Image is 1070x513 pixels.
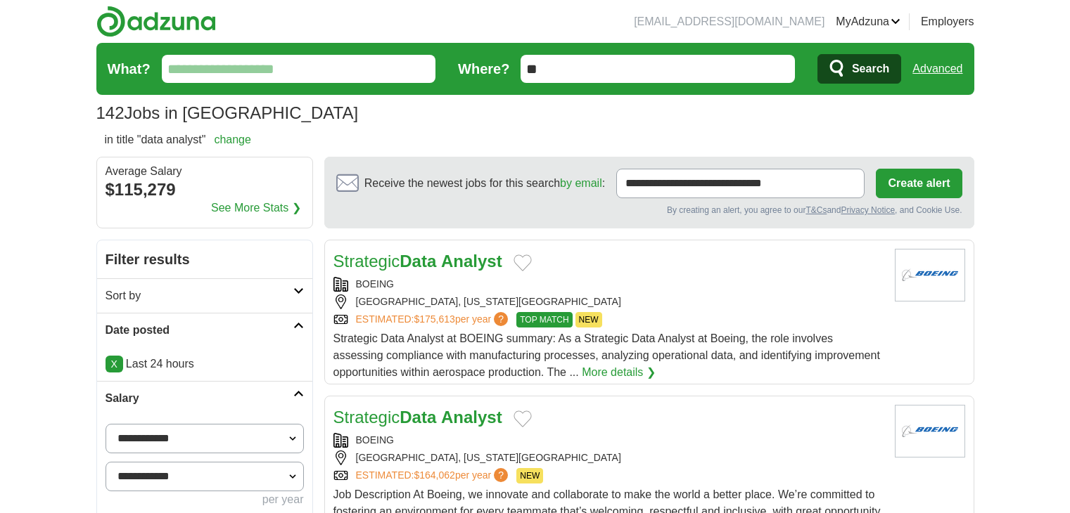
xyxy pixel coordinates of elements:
[105,131,251,148] h2: in title "data analyst"
[441,252,502,271] strong: Analyst
[805,205,827,215] a: T&Cs
[108,58,151,79] label: What?
[400,408,436,427] strong: Data
[817,54,901,84] button: Search
[96,100,125,126] span: 142
[356,312,511,327] a: ESTIMATED:$175,613per year?
[97,240,312,278] h2: Filter results
[356,278,394,290] a: BOEING
[97,381,312,415] a: Salary
[106,322,293,339] h2: Date posted
[895,249,965,301] img: BOEING logo
[494,468,508,482] span: ?
[560,177,602,189] a: by email
[96,6,216,37] img: Adzuna logo
[921,13,974,30] a: Employers
[333,332,880,378] span: Strategic Data Analyst at BOEING summary: As a Strategic Data Analyst at Boeing, the role involve...
[336,204,962,216] div: By creating an alert, you agree to our and , and Cookie Use.
[106,166,304,177] div: Average Salary
[575,312,602,327] span: NEW
[514,254,532,271] button: Add to favorite jobs
[516,312,572,327] span: TOP MATCH
[414,313,454,325] span: $175,613
[356,434,394,446] a: BOEING
[836,13,900,30] a: MyAdzuna
[852,55,889,83] span: Search
[400,252,436,271] strong: Data
[895,405,965,457] img: BOEING logo
[582,364,656,381] a: More details ❯
[211,200,301,216] a: See More Stats ❯
[441,408,502,427] strong: Analyst
[106,390,293,407] h2: Salary
[106,177,304,202] div: $115,279
[96,103,359,122] h1: Jobs in [GEOGRAPHIC_DATA]
[458,58,509,79] label: Where?
[106,356,304,372] p: Last 24 hours
[514,410,532,427] button: Add to favorite jobs
[841,205,895,215] a: Privacy Notice
[106,287,293,304] h2: Sort by
[106,356,123,372] a: X
[356,468,511,483] a: ESTIMATED:$164,062per year?
[494,312,508,326] span: ?
[214,134,251,145] a: change
[364,175,605,192] span: Receive the newest jobs for this search :
[516,468,543,483] span: NEW
[97,313,312,347] a: Date posted
[634,13,824,30] li: [EMAIL_ADDRESS][DOMAIN_NAME]
[876,169,962,198] button: Create alert
[912,55,962,83] a: Advanced
[414,469,454,481] span: $164,062
[97,278,312,313] a: Sort by
[333,450,884,465] div: [GEOGRAPHIC_DATA], [US_STATE][GEOGRAPHIC_DATA]
[333,294,884,309] div: [GEOGRAPHIC_DATA], [US_STATE][GEOGRAPHIC_DATA]
[333,252,502,271] a: StrategicData Analyst
[333,408,502,427] a: StrategicData Analyst
[106,491,304,508] div: per year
